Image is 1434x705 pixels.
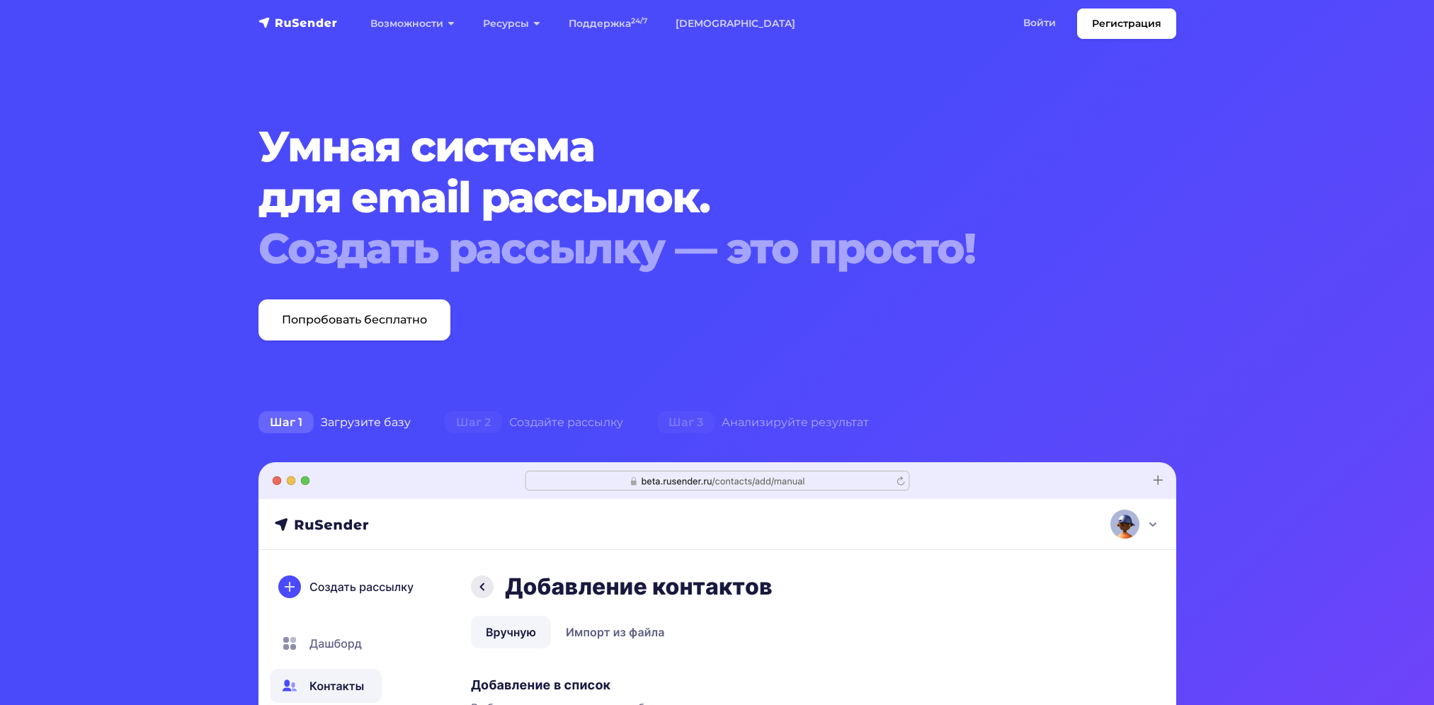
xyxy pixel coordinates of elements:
div: Анализируйте результат [640,408,886,437]
a: Регистрация [1077,8,1176,39]
a: Поддержка24/7 [554,9,661,38]
sup: 24/7 [631,16,647,25]
span: Шаг 1 [258,411,314,434]
div: Загрузите базу [241,408,428,437]
span: Шаг 3 [657,411,715,434]
a: Возможности [356,9,469,38]
a: Войти [1009,8,1070,38]
a: [DEMOGRAPHIC_DATA] [661,9,809,38]
div: Создать рассылку — это просто! [258,223,1098,274]
img: RuSender [258,16,338,30]
h1: Умная система для email рассылок. [258,121,1098,274]
div: Создайте рассылку [428,408,640,437]
a: Ресурсы [469,9,554,38]
a: Попробовать бесплатно [258,299,450,340]
span: Шаг 2 [445,411,502,434]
